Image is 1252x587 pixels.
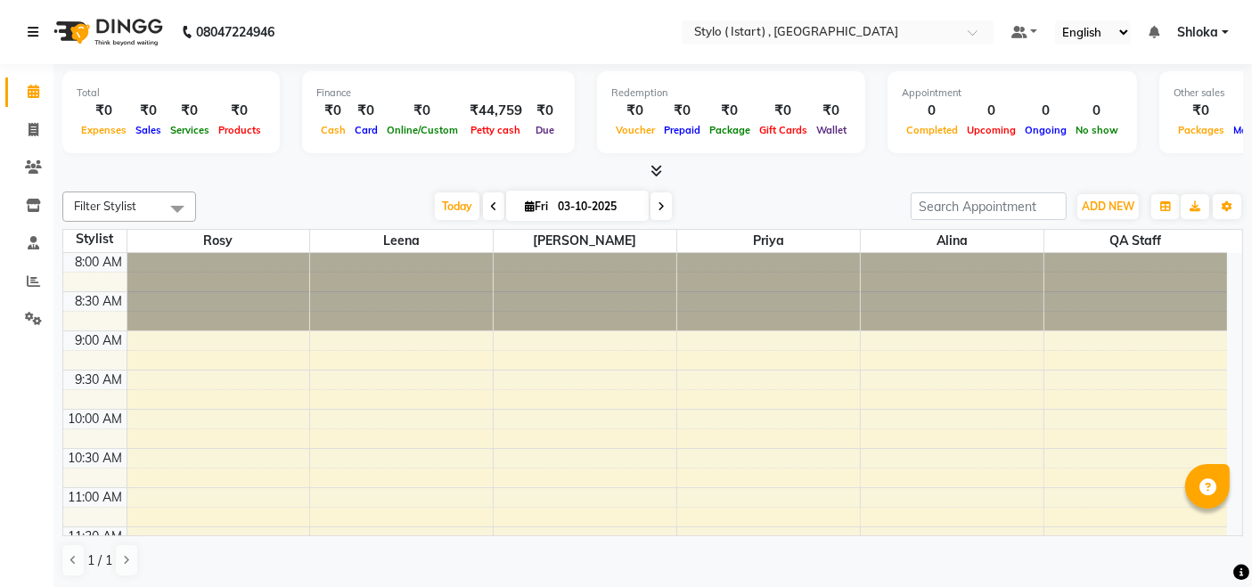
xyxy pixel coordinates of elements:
span: Cash [316,124,350,136]
div: ₹44,759 [462,101,529,121]
span: Shloka [1177,23,1218,42]
div: ₹0 [382,101,462,121]
span: Products [214,124,266,136]
div: 10:00 AM [65,410,127,428]
div: 0 [1071,101,1123,121]
div: ₹0 [611,101,659,121]
div: 9:00 AM [72,331,127,350]
span: Filter Stylist [74,199,136,213]
span: Sales [131,124,166,136]
span: Priya [677,230,860,252]
span: ADD NEW [1082,200,1134,213]
div: ₹0 [755,101,812,121]
div: Redemption [611,86,851,101]
span: Voucher [611,124,659,136]
div: 0 [902,101,962,121]
div: ₹0 [77,101,131,121]
span: QA Staff [1044,230,1227,252]
span: Petty cash [467,124,526,136]
div: 11:00 AM [65,488,127,507]
span: Rosy [127,230,310,252]
b: 08047224946 [196,7,274,57]
span: [PERSON_NAME] [494,230,676,252]
div: ₹0 [316,101,350,121]
input: 2025-10-03 [552,193,642,220]
div: 8:30 AM [72,292,127,311]
span: Leena [310,230,493,252]
div: ₹0 [659,101,705,121]
div: 10:30 AM [65,449,127,468]
span: Card [350,124,382,136]
div: ₹0 [166,101,214,121]
span: Alina [861,230,1043,252]
div: ₹0 [1174,101,1229,121]
span: Package [705,124,755,136]
div: ₹0 [131,101,166,121]
div: Stylist [63,230,127,249]
span: Online/Custom [382,124,462,136]
span: Wallet [812,124,851,136]
span: Upcoming [962,124,1020,136]
div: 0 [1020,101,1071,121]
button: ADD NEW [1077,194,1139,219]
div: Finance [316,86,561,101]
span: 1 / 1 [87,551,112,570]
span: Expenses [77,124,131,136]
input: Search Appointment [911,192,1067,220]
span: Ongoing [1020,124,1071,136]
div: 8:00 AM [72,253,127,272]
span: Due [531,124,559,136]
div: Appointment [902,86,1123,101]
div: ₹0 [529,101,561,121]
div: ₹0 [214,101,266,121]
span: Completed [902,124,962,136]
span: Fri [520,200,552,213]
span: Prepaid [659,124,705,136]
span: Gift Cards [755,124,812,136]
div: ₹0 [812,101,851,121]
div: 0 [962,101,1020,121]
div: ₹0 [350,101,382,121]
span: Services [166,124,214,136]
img: logo [45,7,168,57]
div: Total [77,86,266,101]
div: 9:30 AM [72,371,127,389]
div: 11:30 AM [65,527,127,546]
span: No show [1071,124,1123,136]
span: Packages [1174,124,1229,136]
div: ₹0 [705,101,755,121]
span: Today [435,192,479,220]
